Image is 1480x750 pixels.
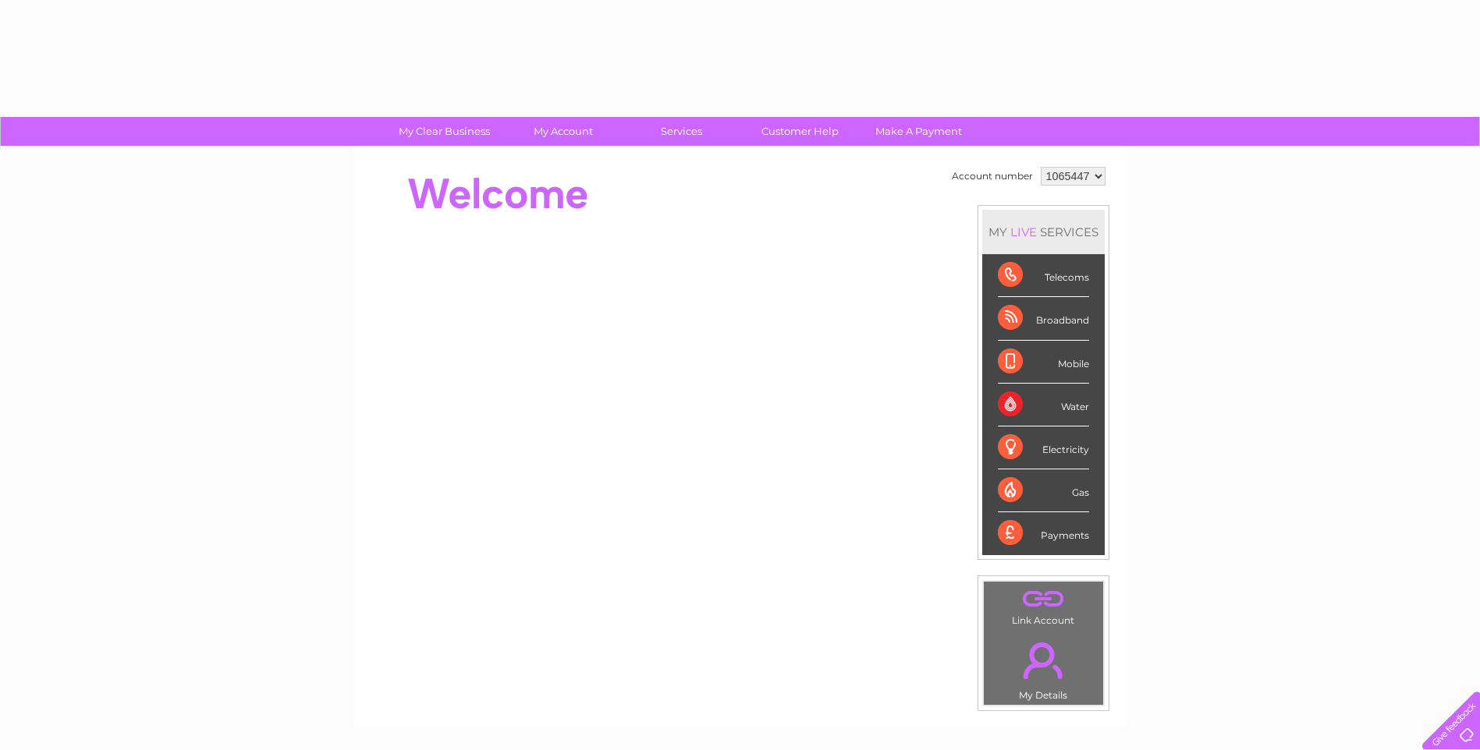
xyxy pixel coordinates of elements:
div: Electricity [998,426,1089,469]
div: Gas [998,469,1089,512]
td: My Details [983,629,1104,706]
div: MY SERVICES [982,210,1105,254]
td: Account number [948,163,1037,189]
div: Broadband [998,297,1089,340]
a: . [988,585,1099,613]
a: Services [617,117,746,146]
div: Telecoms [998,254,1089,297]
a: My Account [499,117,627,146]
a: Make A Payment [854,117,983,146]
div: Mobile [998,341,1089,384]
a: . [988,633,1099,688]
div: LIVE [1007,225,1040,239]
a: Customer Help [736,117,864,146]
div: Water [998,384,1089,426]
a: My Clear Business [380,117,509,146]
td: Link Account [983,581,1104,630]
div: Payments [998,512,1089,554]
